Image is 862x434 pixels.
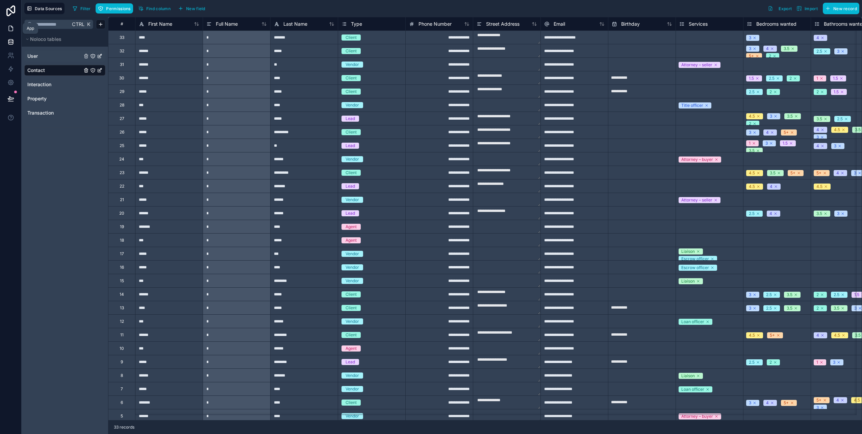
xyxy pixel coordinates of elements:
[766,305,772,311] div: 2.5
[80,6,91,11] span: Filter
[816,170,821,176] div: 5+
[86,22,91,27] span: K
[749,148,755,154] div: 3.5
[346,48,357,54] div: Client
[346,251,359,257] div: Vendor
[816,127,819,133] div: 4
[769,53,771,59] div: 2
[769,359,772,365] div: 2
[120,48,124,54] div: 32
[681,248,695,255] div: Liaison
[27,67,82,74] a: Contact
[121,413,123,419] div: 5
[346,156,359,162] div: Vendor
[346,237,357,243] div: Agent
[854,305,857,311] div: 3
[120,184,124,189] div: 22
[749,121,751,127] div: 2
[419,21,452,27] span: Phone Number
[346,210,355,216] div: Lead
[765,140,768,146] div: 3
[346,143,355,149] div: Lead
[681,62,712,68] div: Attorney – seller
[787,292,792,298] div: 3.5
[779,6,792,11] span: Export
[749,46,751,52] div: 3
[770,113,772,119] div: 3
[346,372,359,379] div: Vendor
[834,143,836,149] div: 3
[27,95,82,102] a: Property
[794,3,820,14] button: Import
[770,184,772,190] div: 4
[24,3,65,14] button: Data Sources
[346,170,357,176] div: Client
[783,140,788,146] div: 1.5
[756,21,796,27] span: Bedrooms wanted
[816,116,822,122] div: 3.5
[837,211,839,217] div: 3
[146,6,171,11] span: Find column
[120,102,124,108] div: 28
[120,292,124,297] div: 14
[749,332,755,338] div: 4.5
[346,89,357,95] div: Client
[346,116,355,122] div: Lead
[770,332,775,338] div: 5+
[346,183,355,189] div: Lead
[689,21,708,27] span: Services
[346,305,357,311] div: Client
[216,21,238,27] span: Full Name
[681,256,709,262] div: Escrow officer
[346,359,355,365] div: Lead
[769,89,772,95] div: 2
[790,170,795,176] div: 5+
[681,373,695,379] div: Liaison
[816,89,819,95] div: 2
[120,143,124,148] div: 25
[816,292,819,298] div: 2
[119,156,124,162] div: 24
[120,305,124,311] div: 13
[834,305,839,311] div: 3.5
[24,34,101,44] button: Noloco tables
[749,292,751,298] div: 3
[27,81,82,88] a: Interaction
[834,292,839,298] div: 2.5
[24,107,105,118] div: Transaction
[106,6,130,11] span: Permissions
[283,21,307,27] span: Last Name
[681,319,704,325] div: Loan officer
[346,75,357,81] div: Client
[749,359,755,365] div: 2.5
[769,211,772,217] div: 4
[96,3,133,14] button: Permissions
[120,89,124,94] div: 29
[346,345,357,352] div: Agent
[837,48,839,54] div: 3
[765,3,794,14] button: Export
[27,81,51,88] span: Interaction
[749,211,755,217] div: 2.5
[120,251,124,257] div: 17
[749,129,751,136] div: 3
[820,3,859,14] a: New record
[855,127,861,133] div: 3.5
[346,264,359,270] div: Vendor
[805,6,818,11] span: Import
[346,62,359,68] div: Vendor
[113,21,130,26] div: #
[27,110,54,116] span: Transaction
[784,400,789,406] div: 5+
[119,211,124,216] div: 20
[120,197,124,202] div: 21
[120,332,124,338] div: 11
[346,34,357,41] div: Client
[834,89,839,95] div: 1.5
[27,53,82,59] a: User
[176,3,208,14] button: New field
[854,170,856,176] div: 3
[71,20,85,28] span: Ctrl
[836,397,839,403] div: 4
[346,197,359,203] div: Vendor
